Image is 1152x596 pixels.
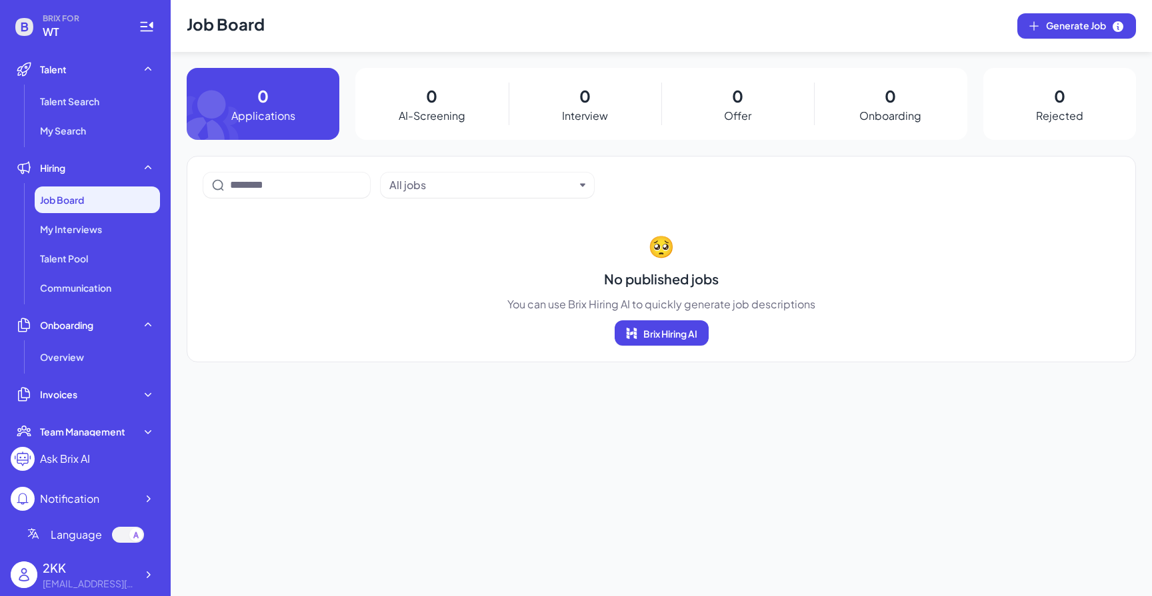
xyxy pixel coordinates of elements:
[399,108,465,124] p: AI-Screening
[40,252,88,265] span: Talent Pool
[51,527,102,543] span: Language
[859,108,921,124] p: Onboarding
[579,84,591,108] p: 0
[732,84,743,108] p: 0
[648,230,675,262] span: 🥺
[724,108,751,124] p: Offer
[43,24,123,40] span: WT
[40,193,84,206] span: Job Board
[389,177,426,193] div: All jobs
[43,13,123,24] span: BRIX FOR
[604,270,719,288] span: No published jobs
[43,577,136,591] div: markktong0217@gmail.com
[40,124,86,137] span: My Search
[1017,13,1136,39] button: Generate Job
[615,320,709,346] button: Brix Hiring AI
[1054,84,1065,108] p: 0
[40,161,65,174] span: Hiring
[885,84,896,108] p: 0
[507,296,815,312] span: You can use Brix Hiring AI to quickly generate job descriptions
[1036,108,1083,124] p: Rejected
[562,108,608,124] p: Interview
[40,451,90,467] div: Ask Brix AI
[40,491,99,507] div: Notification
[426,84,437,108] p: 0
[43,559,136,577] div: 2KK
[40,63,67,76] span: Talent
[40,222,102,236] span: My Interviews
[389,177,575,193] button: All jobs
[40,425,125,438] span: Team Management
[11,561,37,588] img: user_logo.png
[40,281,111,294] span: Communication
[1046,19,1125,33] span: Generate Job
[40,95,99,108] span: Talent Search
[643,328,697,340] span: Brix Hiring AI
[40,350,84,364] span: Overview
[40,318,93,332] span: Onboarding
[40,388,77,401] span: Invoices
